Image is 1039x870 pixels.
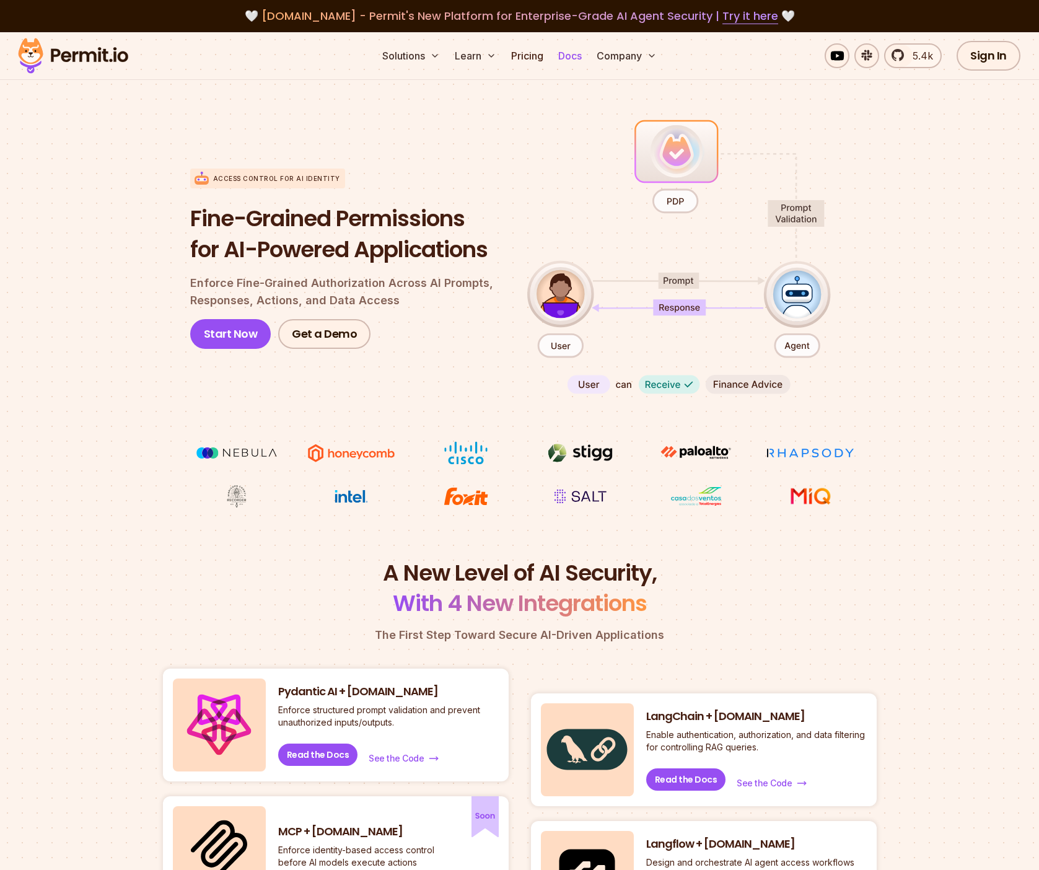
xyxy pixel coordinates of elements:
[884,43,942,68] a: 5.4k
[213,174,340,183] p: Access control for AI Identity
[646,837,867,852] h3: Langflow + [DOMAIN_NAME]
[377,43,445,68] button: Solutions
[278,824,445,840] h3: MCP + [DOMAIN_NAME]
[450,43,501,68] button: Learn
[163,558,877,619] h2: A New Level of AI Security,
[534,441,627,465] img: Stigg
[30,7,1009,25] div: 🤍 🤍
[646,729,867,754] p: Enable authentication, authorization, and data filtering for controlling RAG queries.
[190,485,283,508] img: Maricopa County Recorder\'s Office
[646,768,726,791] a: Read the Docs
[163,626,877,644] p: The First Step Toward Secure AI-Driven Applications
[722,8,778,24] a: Try it here
[190,441,283,465] img: Nebula
[190,319,271,349] a: Start Now
[369,752,424,765] span: See the Code
[646,709,867,724] h3: LangChain + [DOMAIN_NAME]
[419,441,512,465] img: Cisco
[305,441,398,465] img: Honeycomb
[261,8,778,24] span: [DOMAIN_NAME] - Permit's New Platform for Enterprise-Grade AI Agent Security |
[735,776,808,791] a: See the Code
[12,35,134,77] img: Permit logo
[278,704,499,729] p: Enforce structured prompt validation and prevent unauthorized inputs/outputs.
[649,485,742,508] img: Casa dos Ventos
[305,485,398,508] img: Intel
[553,43,587,68] a: Docs
[769,486,853,507] img: MIQ
[649,441,742,464] img: paloalto
[278,744,358,766] a: Read the Docs
[737,777,792,789] span: See the Code
[957,41,1020,71] a: Sign In
[190,203,507,265] h1: Fine-Grained Permissions for AI-Powered Applications
[764,441,857,465] img: Rhapsody Health
[592,43,662,68] button: Company
[367,751,440,766] a: See the Code
[278,684,499,700] h3: Pydantic AI + [DOMAIN_NAME]
[393,587,647,619] span: With 4 New Integrations
[534,485,627,508] img: salt
[278,319,370,349] a: Get a Demo
[905,48,933,63] span: 5.4k
[419,485,512,508] img: Foxit
[506,43,548,68] a: Pricing
[190,275,507,309] p: Enforce Fine-Grained Authorization Across AI Prompts, Responses, Actions, and Data Access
